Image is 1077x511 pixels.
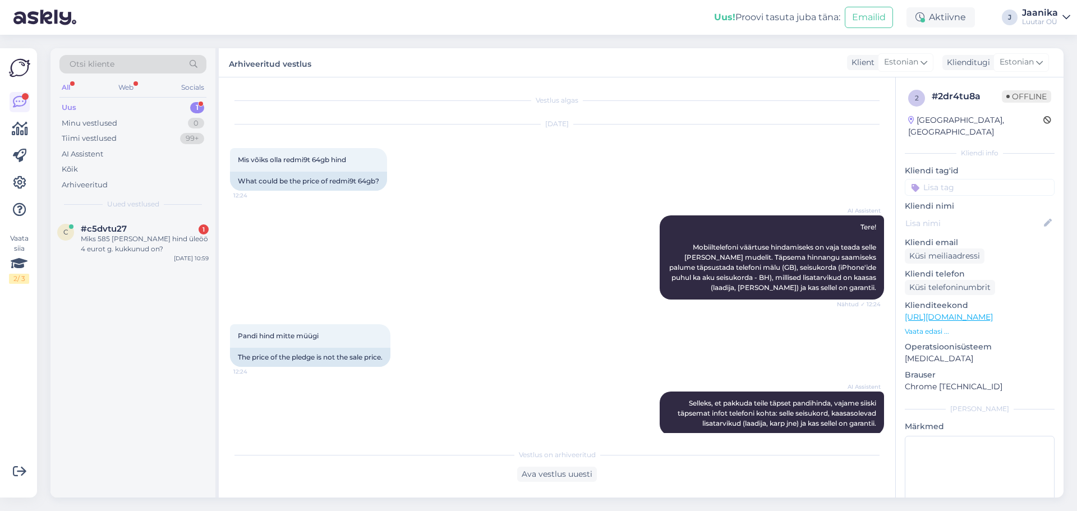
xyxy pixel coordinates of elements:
p: Märkmed [905,421,1055,432]
span: Uued vestlused [107,199,159,209]
div: Küsi telefoninumbrit [905,280,995,295]
div: 1 [190,102,204,113]
div: Tiimi vestlused [62,133,117,144]
p: Kliendi telefon [905,268,1055,280]
span: AI Assistent [839,383,881,391]
span: 2 [915,94,919,102]
div: Klienditugi [942,57,990,68]
div: [GEOGRAPHIC_DATA], [GEOGRAPHIC_DATA] [908,114,1043,138]
p: Kliendi email [905,237,1055,248]
div: Minu vestlused [62,118,117,129]
div: Uus [62,102,76,113]
div: Vaata siia [9,233,29,284]
div: 99+ [180,133,204,144]
div: Kliendi info [905,148,1055,158]
div: Aktiivne [906,7,975,27]
label: Arhiveeritud vestlus [229,55,311,70]
button: Emailid [845,7,893,28]
span: 12:24 [233,191,275,200]
div: [DATE] [230,119,884,129]
span: Selleks, et pakkuda teile täpset pandihinda, vajame siiski täpsemat infot telefoni kohta: selle s... [678,399,878,427]
div: # 2dr4tu8a [932,90,1002,103]
span: Offline [1002,90,1051,103]
p: Operatsioonisüsteem [905,341,1055,353]
span: Tere! Mobiiltelefoni väärtuse hindamiseks on vaja teada selle [PERSON_NAME] mudelit. Täpsema hinn... [669,223,878,292]
div: Luutar OÜ [1022,17,1058,26]
p: [MEDICAL_DATA] [905,353,1055,365]
div: 2 / 3 [9,274,29,284]
div: What could be the price of redmi9t 64gb? [230,172,387,191]
span: Estonian [1000,56,1034,68]
div: Klient [847,57,875,68]
p: Brauser [905,369,1055,381]
p: Kliendi nimi [905,200,1055,212]
div: 1 [199,224,209,234]
span: c [63,228,68,236]
div: J [1002,10,1018,25]
div: Küsi meiliaadressi [905,248,984,264]
div: Ava vestlus uuesti [517,467,597,482]
span: Nähtud ✓ 12:24 [837,300,881,309]
span: Pandi hind mitte müügi [238,332,319,340]
p: Vaata edasi ... [905,326,1055,337]
input: Lisa tag [905,179,1055,196]
span: Mis võiks olla redmi9t 64gb hind [238,155,346,164]
span: AI Assistent [839,206,881,215]
div: Proovi tasuta juba täna: [714,11,840,24]
div: Vestlus algas [230,95,884,105]
div: AI Assistent [62,149,103,160]
div: Arhiveeritud [62,179,108,191]
div: Jaanika [1022,8,1058,17]
span: 12:24 [233,367,275,376]
b: Uus! [714,12,735,22]
a: [URL][DOMAIN_NAME] [905,312,993,322]
p: Chrome [TECHNICAL_ID] [905,381,1055,393]
span: #c5dvtu27 [81,224,127,234]
input: Lisa nimi [905,217,1042,229]
p: Klienditeekond [905,300,1055,311]
img: Askly Logo [9,57,30,79]
div: Kõik [62,164,78,175]
div: 0 [188,118,204,129]
div: The price of the pledge is not the sale price. [230,348,390,367]
span: Estonian [884,56,918,68]
span: Otsi kliente [70,58,114,70]
div: All [59,80,72,95]
div: [DATE] 10:59 [174,254,209,263]
span: Vestlus on arhiveeritud [519,450,596,460]
div: Miks 585 [PERSON_NAME] hind üleöö 4 eurot g. kukkunud on? [81,234,209,254]
p: Kliendi tag'id [905,165,1055,177]
a: JaanikaLuutar OÜ [1022,8,1070,26]
div: [PERSON_NAME] [905,404,1055,414]
div: Socials [179,80,206,95]
div: Web [116,80,136,95]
